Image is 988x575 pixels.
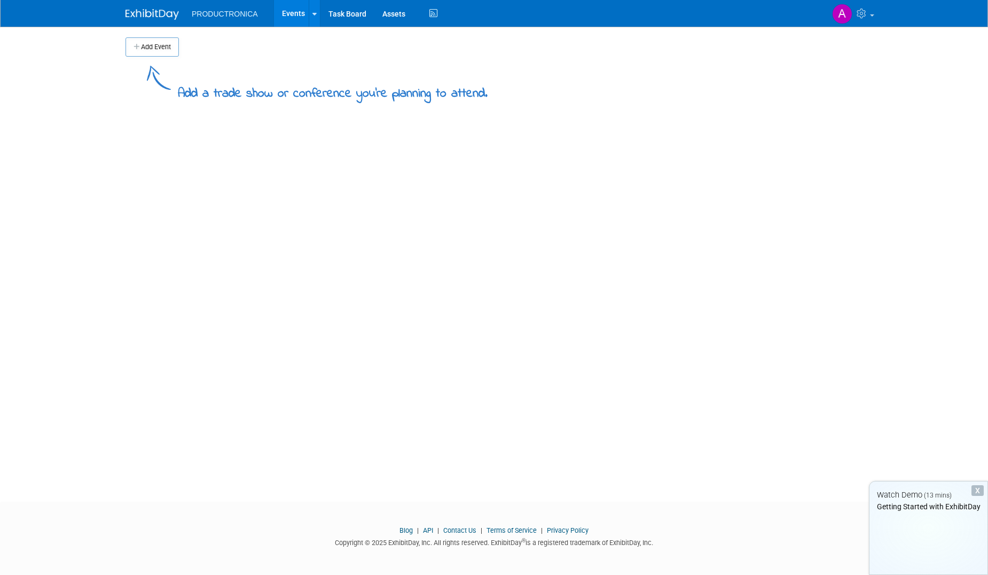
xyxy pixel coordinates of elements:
span: PRODUCTRONICA [192,10,258,18]
a: Contact Us [443,526,476,534]
span: | [538,526,545,534]
img: AVELINE marchand [832,4,852,24]
sup: ® [522,538,526,543]
span: | [414,526,421,534]
span: | [435,526,442,534]
a: Privacy Policy [547,526,589,534]
button: Add Event [126,37,179,57]
span: (13 mins) [924,492,952,499]
div: Watch Demo [869,489,987,501]
div: Dismiss [971,485,984,496]
a: Blog [399,526,413,534]
a: Terms of Service [487,526,537,534]
div: Getting Started with ExhibitDay [869,501,987,512]
div: Add a trade show or conference you're planning to attend. [178,77,488,103]
img: ExhibitDay [126,9,179,20]
a: API [423,526,433,534]
span: | [478,526,485,534]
